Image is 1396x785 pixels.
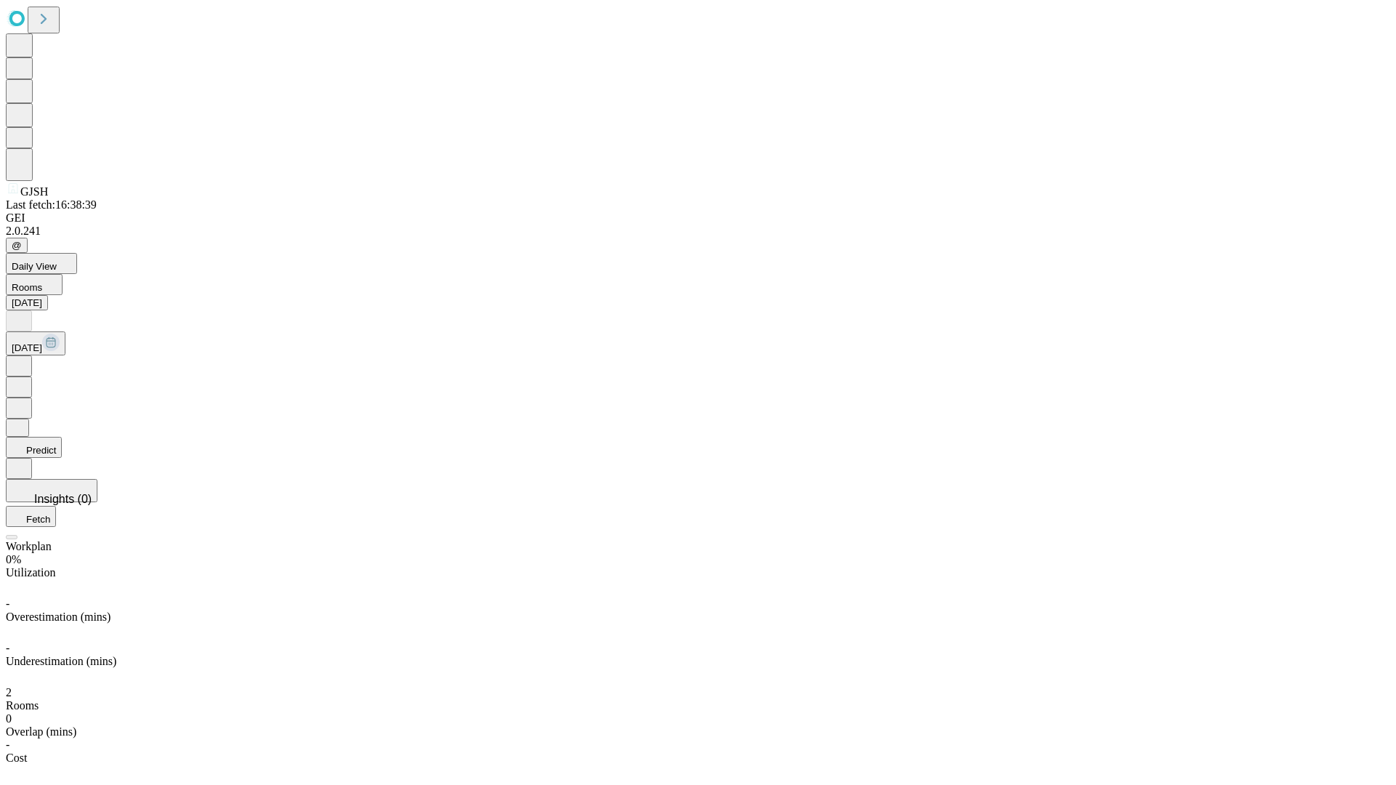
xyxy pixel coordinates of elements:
[6,699,39,712] span: Rooms
[6,506,56,527] button: Fetch
[6,212,1390,225] div: GEI
[12,261,57,272] span: Daily View
[6,295,48,310] button: [DATE]
[6,642,9,654] span: -
[6,597,9,610] span: -
[6,225,1390,238] div: 2.0.241
[6,331,65,355] button: [DATE]
[12,342,42,353] span: [DATE]
[6,274,63,295] button: Rooms
[6,752,27,764] span: Cost
[6,686,12,699] span: 2
[6,655,116,667] span: Underestimation (mins)
[20,185,48,198] span: GJSH
[6,738,9,751] span: -
[6,437,62,458] button: Predict
[12,282,42,293] span: Rooms
[6,253,77,274] button: Daily View
[6,238,28,253] button: @
[6,566,55,579] span: Utilization
[6,611,111,623] span: Overestimation (mins)
[6,553,21,565] span: 0%
[12,240,22,251] span: @
[6,712,12,725] span: 0
[6,725,76,738] span: Overlap (mins)
[6,198,97,211] span: Last fetch: 16:38:39
[6,479,97,502] button: Insights (0)
[6,540,52,552] span: Workplan
[34,493,92,505] span: Insights (0)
